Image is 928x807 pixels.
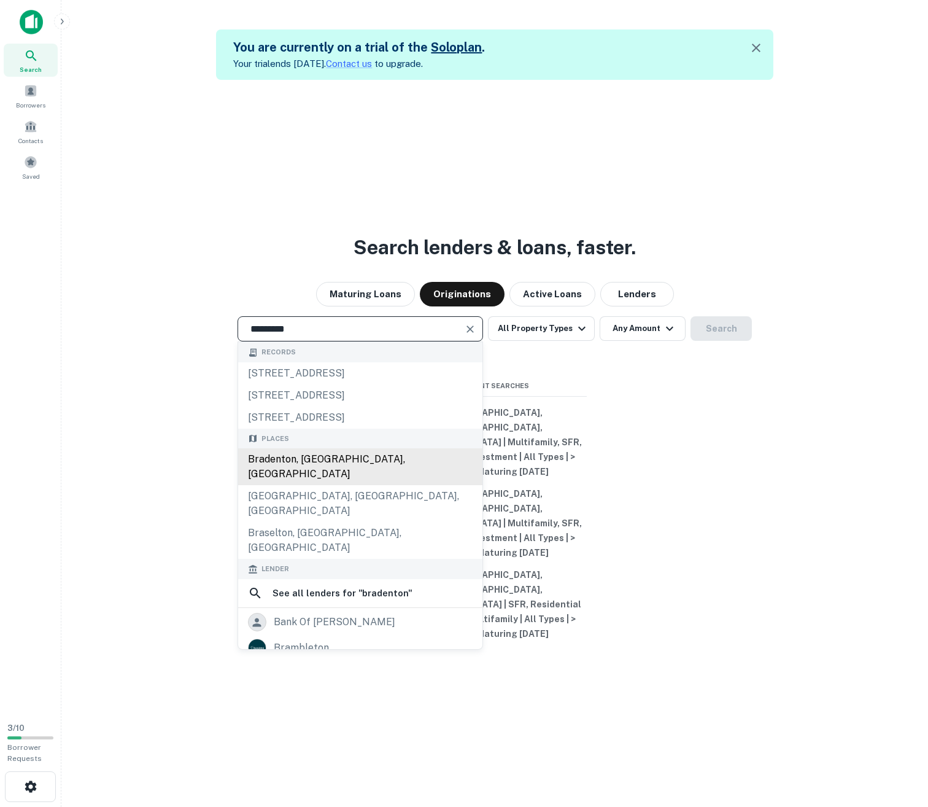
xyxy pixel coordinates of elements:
[16,100,45,110] span: Borrowers
[274,613,395,631] div: bank of [PERSON_NAME]
[462,321,479,338] button: Clear
[488,316,595,341] button: All Property Types
[273,586,412,601] h6: See all lenders for " bradenton "
[238,448,482,485] div: Bradenton, [GEOGRAPHIC_DATA], [GEOGRAPHIC_DATA]
[20,64,42,74] span: Search
[18,136,43,146] span: Contacts
[233,57,485,71] p: Your trial ends [DATE]. to upgrade.
[274,639,329,657] div: brambleton
[420,282,505,306] button: Originations
[7,723,25,733] span: 3 / 10
[4,44,58,77] a: Search
[403,402,587,483] button: [GEOGRAPHIC_DATA], [GEOGRAPHIC_DATA], [GEOGRAPHIC_DATA] | Multifamily, SFR, Residential Investmen...
[238,384,482,407] div: [STREET_ADDRESS]
[509,282,595,306] button: Active Loans
[600,282,674,306] button: Lenders
[22,171,40,181] span: Saved
[261,347,296,357] span: Records
[600,316,686,341] button: Any Amount
[238,635,482,661] a: brambleton
[4,79,58,112] a: Borrowers
[233,38,485,57] h5: You are currently on a trial of the .
[238,362,482,384] div: [STREET_ADDRESS]
[249,639,266,657] img: picture
[20,10,43,34] img: capitalize-icon.png
[867,709,928,768] iframe: Chat Widget
[261,434,289,444] span: Places
[238,609,482,635] a: bank of [PERSON_NAME]
[4,115,58,148] a: Contacts
[403,381,587,391] span: Recent Searches
[238,485,482,522] div: [GEOGRAPHIC_DATA], [GEOGRAPHIC_DATA], [GEOGRAPHIC_DATA]
[431,40,482,55] a: Soloplan
[403,483,587,564] button: [GEOGRAPHIC_DATA], [GEOGRAPHIC_DATA], [GEOGRAPHIC_DATA] | Multifamily, SFR, Residential Investmen...
[316,282,415,306] button: Maturing Loans
[238,407,482,429] div: [STREET_ADDRESS]
[7,743,42,763] span: Borrower Requests
[354,233,636,262] h3: Search lenders & loans, faster.
[238,522,482,559] div: Braselton, [GEOGRAPHIC_DATA], [GEOGRAPHIC_DATA]
[403,564,587,645] button: [GEOGRAPHIC_DATA], [GEOGRAPHIC_DATA], [GEOGRAPHIC_DATA] | SFR, Residential Investment, Multifamil...
[4,150,58,184] a: Saved
[261,564,289,574] span: Lender
[326,58,372,69] a: Contact us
